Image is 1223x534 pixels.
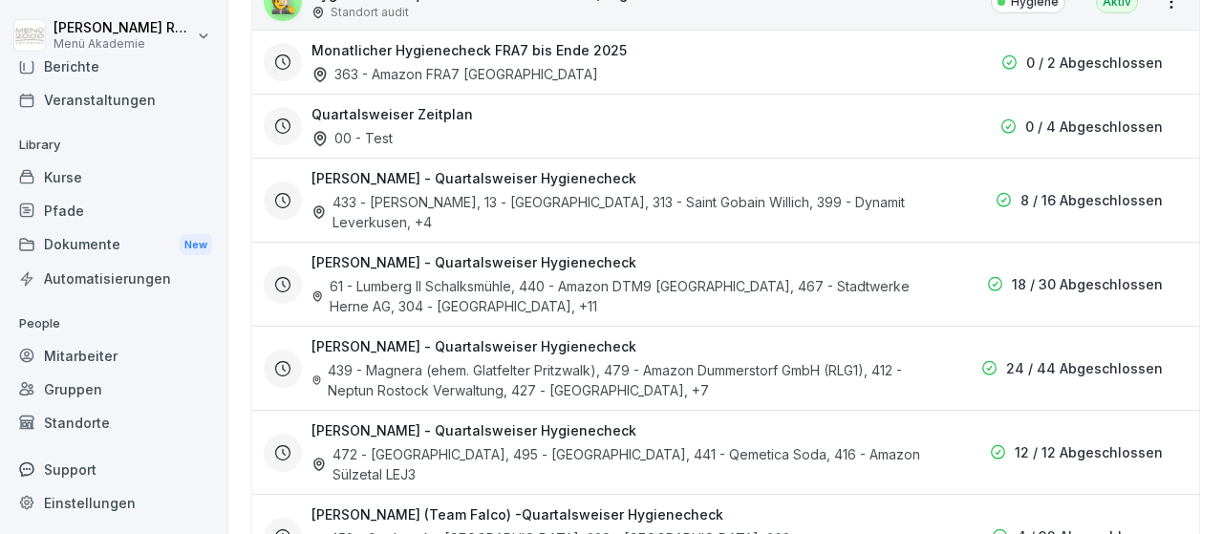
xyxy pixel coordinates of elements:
[10,309,218,339] p: People
[54,37,193,51] p: Menü Akademie
[311,104,473,124] h3: Quartalsweiser Zeitplan
[10,83,218,117] a: Veranstaltungen
[311,168,636,188] h3: [PERSON_NAME] - Quartalsweiser Hygienecheck
[1012,274,1163,294] p: 18 / 30 Abgeschlossen
[311,40,627,60] h3: Monatlicher Hygienecheck FRA7 bis Ende 2025
[10,373,218,406] a: Gruppen
[10,339,218,373] a: Mitarbeiter
[54,20,193,36] p: [PERSON_NAME] Rolink
[311,336,636,356] h3: [PERSON_NAME] - Quartalsweiser Hygienecheck
[331,4,409,21] p: Standort audit
[311,504,723,524] h3: [PERSON_NAME] (Team Falco) -Quartalsweiser Hygienecheck
[311,192,924,232] div: 433 - [PERSON_NAME], 13 - [GEOGRAPHIC_DATA], 313 - Saint Gobain Willich, 399 - Dynamit Leverkusen...
[311,64,598,84] div: 363 - Amazon FRA7 [GEOGRAPHIC_DATA]
[311,252,636,272] h3: [PERSON_NAME] - Quartalsweiser Hygienecheck
[1025,117,1163,137] p: 0 / 4 Abgeschlossen
[10,160,218,194] a: Kurse
[180,234,212,256] div: New
[10,194,218,227] a: Pfade
[10,50,218,83] a: Berichte
[311,360,924,400] div: 439 - Magnera (ehem. Glatfelter Pritzwalk), 479 - Amazon Dummerstorf GmbH (RLG1), 412 - Neptun Ro...
[311,444,924,484] div: 472 - [GEOGRAPHIC_DATA], 495 - [GEOGRAPHIC_DATA], 441 - Qemetica Soda, 416 - Amazon Sülzetal LEJ3
[311,128,393,148] div: 00 - Test
[10,406,218,439] a: Standorte
[10,130,218,160] p: Library
[1026,53,1163,73] p: 0 / 2 Abgeschlossen
[10,453,218,486] div: Support
[311,276,924,316] div: 61 - Lumberg II Schalksmühle, 440 - Amazon DTM9 [GEOGRAPHIC_DATA], 467 - Stadtwerke Herne AG, 304...
[10,486,218,520] a: Einstellungen
[311,420,636,440] h3: [PERSON_NAME] - Quartalsweiser Hygienecheck
[1006,358,1163,378] p: 24 / 44 Abgeschlossen
[10,227,218,263] div: Dokumente
[1015,442,1163,462] p: 12 / 12 Abgeschlossen
[1020,190,1163,210] p: 8 / 16 Abgeschlossen
[10,262,218,295] a: Automatisierungen
[10,227,218,263] a: DokumenteNew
